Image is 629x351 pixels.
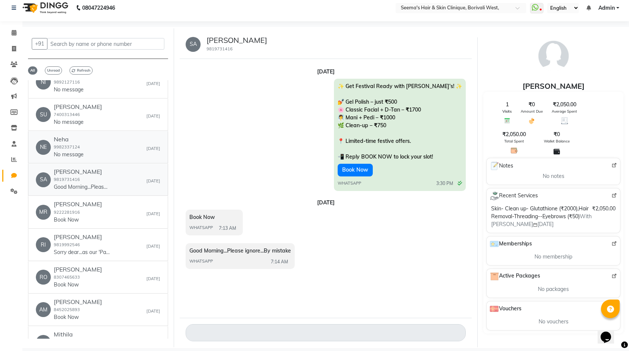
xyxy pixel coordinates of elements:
[528,117,535,125] img: Amount Due Icon
[535,253,572,261] span: No membership
[54,177,80,182] small: 9819731416
[538,285,569,293] span: No packages
[54,266,102,273] h6: [PERSON_NAME]
[502,131,526,138] span: ₹2,050.00
[189,225,213,231] span: WHATSAPP
[504,138,524,144] span: Total Spent
[553,101,576,109] span: ₹2,050.00
[54,103,102,110] h6: [PERSON_NAME]
[146,178,160,184] small: [DATE]
[186,37,201,52] div: SA
[146,211,160,217] small: [DATE]
[146,145,160,152] small: [DATE]
[490,272,540,281] span: Active Packages
[491,205,589,220] span: Skin- Clean up- Glutathione (₹2000),Hair Removal-Threading--Eyebrows (₹50)
[54,242,80,247] small: 9819992546
[36,237,51,252] div: RI
[54,118,102,126] p: No message
[338,83,462,160] span: ✨ Get Festival Ready with [PERSON_NAME]’s! ✨ 💅 Gel Polish – just ₹500 🌸 Classic Facial + D-Tan – ...
[338,180,361,187] span: WHATSAPP
[36,172,51,187] div: SA
[36,335,51,350] div: MI
[544,138,570,144] span: Wallet Balance
[543,172,564,180] span: No notes
[146,308,160,314] small: [DATE]
[490,191,538,200] span: Recent Services
[45,66,62,75] span: Unread
[28,66,37,75] span: All
[592,205,616,213] span: ₹2,050.00
[436,180,453,187] span: 3:30 PM
[490,239,532,248] span: Memberships
[539,318,568,326] span: No vouchers
[54,281,102,289] p: Book Now
[47,38,164,50] input: Search by name or phone number
[54,313,102,321] p: Book Now
[561,117,568,124] img: Average Spent Icon
[219,225,236,232] span: 7:13 AM
[54,151,84,159] p: No message
[54,331,110,338] h6: Mithila
[207,36,267,45] h5: [PERSON_NAME]
[502,109,512,114] span: Visits
[54,86,102,94] p: No message
[598,321,622,344] iframe: chat widget
[54,210,80,215] small: 9222281916
[54,307,80,312] small: 8452025893
[271,258,288,265] span: 7:14 AM
[54,248,110,256] p: Sorry dear...as our 'Paryushan Parv' is on so unable to avail your facilities 🙏🙏
[54,79,80,85] small: 9892127116
[54,275,80,280] small: 8307465633
[490,304,521,313] span: Vouchers
[36,75,51,90] div: NI
[189,247,291,254] span: Good Morning...Please ignore...By mistake
[207,46,233,51] small: 9819731416
[490,161,513,171] span: Notes
[189,258,213,264] span: WHATSAPP
[54,183,110,191] p: Good Morning...Please ignore...By mistake
[598,4,615,12] span: Admin
[54,168,110,175] h6: [PERSON_NAME]
[189,214,215,220] span: Book Now
[54,144,80,150] small: 9982337124
[69,66,93,75] span: Refresh
[554,131,560,138] span: ₹0
[146,81,160,87] small: [DATE]
[511,147,518,154] img: Total Spent Icon
[552,109,577,114] span: Average Spent
[506,101,509,109] span: 1
[521,109,543,114] span: Amount Due
[54,298,102,305] h6: [PERSON_NAME]
[36,107,51,122] div: SU
[483,81,623,92] div: [PERSON_NAME]
[54,136,84,143] h6: Neha
[36,302,51,317] div: AM
[36,270,51,285] div: RO
[54,201,102,208] h6: [PERSON_NAME]
[529,101,535,109] span: ₹0
[54,234,110,241] h6: [PERSON_NAME]
[535,37,572,75] img: avatar
[36,205,51,220] div: MR
[146,113,160,119] small: [DATE]
[146,243,160,250] small: [DATE]
[32,38,47,50] button: +91
[146,276,160,282] small: [DATE]
[317,199,335,206] strong: [DATE]
[317,68,335,75] strong: [DATE]
[54,112,80,117] small: 7400313446
[36,140,51,155] div: NE
[338,164,373,176] a: Book Now
[54,216,102,224] p: Book Now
